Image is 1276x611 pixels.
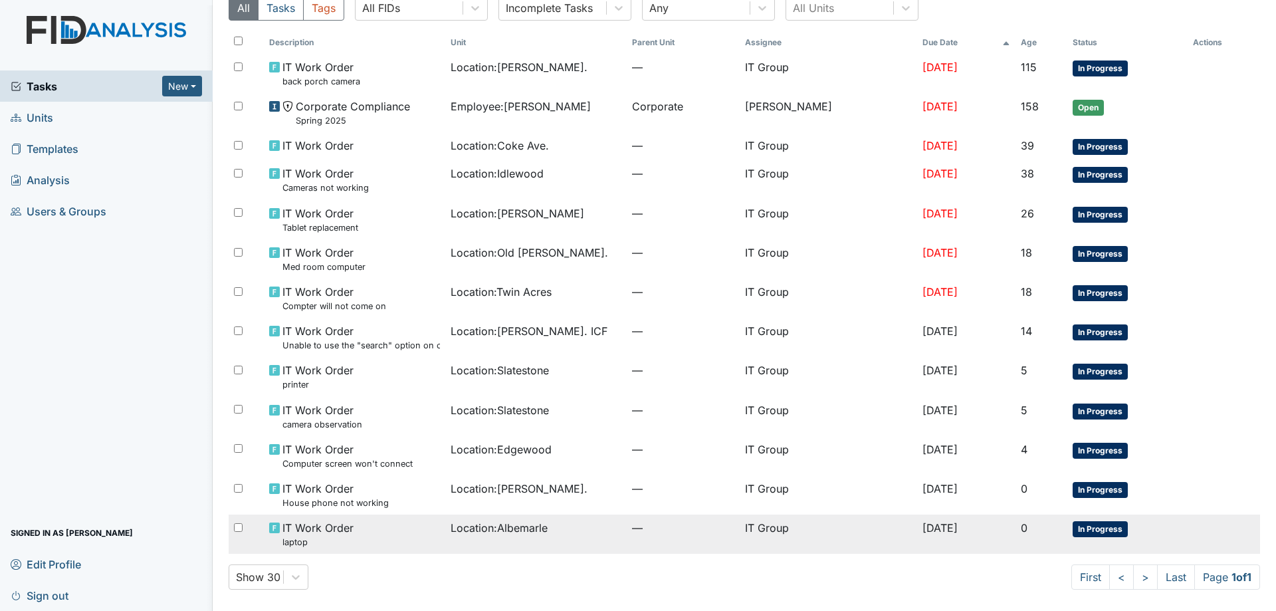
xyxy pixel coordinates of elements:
span: — [632,284,734,300]
span: In Progress [1073,364,1128,380]
span: 158 [1021,100,1039,113]
span: [DATE] [922,521,958,535]
span: 38 [1021,167,1034,180]
span: — [632,245,734,261]
span: [DATE] [922,100,958,113]
span: In Progress [1073,246,1128,262]
span: — [632,362,734,378]
span: 4 [1021,443,1027,456]
span: Location : Slatestone [451,402,549,418]
td: IT Group [740,200,918,239]
a: > [1133,564,1158,590]
span: IT Work Order printer [282,362,354,391]
span: 14 [1021,324,1032,338]
a: First [1071,564,1110,590]
span: Location : Albemarle [451,520,548,536]
span: [DATE] [922,61,958,74]
span: [DATE] [922,285,958,299]
span: 26 [1021,207,1034,220]
small: House phone not working [282,497,389,509]
span: Location : Idlewood [451,166,544,182]
span: IT Work Order Tablet replacement [282,205,358,234]
td: IT Group [740,475,918,515]
th: Toggle SortBy [1015,31,1067,54]
th: Toggle SortBy [264,31,445,54]
small: Tablet replacement [282,221,358,234]
span: 39 [1021,139,1034,152]
span: IT Work Order [282,138,354,154]
span: [DATE] [922,482,958,495]
span: IT Work Order laptop [282,520,354,549]
span: In Progress [1073,167,1128,183]
small: laptop [282,536,354,549]
span: [DATE] [922,207,958,220]
span: — [632,402,734,418]
span: In Progress [1073,139,1128,155]
span: [DATE] [922,246,958,259]
span: In Progress [1073,324,1128,340]
span: Location : [PERSON_NAME]. ICF [451,323,607,339]
span: 0 [1021,521,1027,535]
span: Corporate Compliance Spring 2025 [296,98,410,127]
th: Assignee [740,31,918,54]
input: Toggle All Rows Selected [234,37,243,45]
span: In Progress [1073,61,1128,76]
nav: task-pagination [1071,564,1260,590]
td: IT Group [740,132,918,160]
span: Page [1194,564,1260,590]
span: 18 [1021,246,1032,259]
span: IT Work Order Cameras not working [282,166,369,194]
td: IT Group [740,436,918,475]
span: Signed in as [PERSON_NAME] [11,523,133,543]
small: Unable to use the "search" option on cameras. [282,339,440,352]
span: [DATE] [922,139,958,152]
span: Corporate [632,98,683,114]
span: Location : Slatestone [451,362,549,378]
small: Med room computer [282,261,366,273]
th: Toggle SortBy [917,31,1015,54]
span: — [632,166,734,182]
th: Toggle SortBy [445,31,627,54]
span: IT Work Order Unable to use the "search" option on cameras. [282,323,440,352]
span: [DATE] [922,443,958,456]
span: Location : Old [PERSON_NAME]. [451,245,608,261]
span: In Progress [1073,482,1128,498]
span: In Progress [1073,443,1128,459]
small: printer [282,378,354,391]
span: Location : Coke Ave. [451,138,549,154]
span: Templates [11,138,78,159]
span: — [632,138,734,154]
span: — [632,59,734,75]
span: Location : Twin Acres [451,284,552,300]
th: Toggle SortBy [1067,31,1187,54]
span: Open [1073,100,1104,116]
span: [DATE] [922,364,958,377]
span: Location : [PERSON_NAME] [451,205,584,221]
span: IT Work Order Compter will not come on [282,284,386,312]
span: IT Work Order Computer screen won't connect [282,441,413,470]
span: IT Work Order Med room computer [282,245,366,273]
span: 0 [1021,482,1027,495]
span: Analysis [11,170,70,190]
span: Users & Groups [11,201,106,221]
span: Edit Profile [11,554,81,574]
a: Tasks [11,78,162,94]
span: Location : [PERSON_NAME]. [451,59,587,75]
span: In Progress [1073,207,1128,223]
td: IT Group [740,160,918,199]
th: Actions [1188,31,1254,54]
strong: 1 of 1 [1231,570,1251,584]
span: IT Work Order back porch camera [282,59,360,88]
span: Location : Edgewood [451,441,552,457]
span: [DATE] [922,167,958,180]
small: Spring 2025 [296,114,410,127]
td: IT Group [740,397,918,436]
small: back porch camera [282,75,360,88]
span: 18 [1021,285,1032,299]
td: IT Group [740,54,918,93]
span: Sign out [11,585,68,606]
span: In Progress [1073,404,1128,420]
div: Show 30 [236,569,280,585]
span: In Progress [1073,521,1128,537]
a: < [1109,564,1134,590]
